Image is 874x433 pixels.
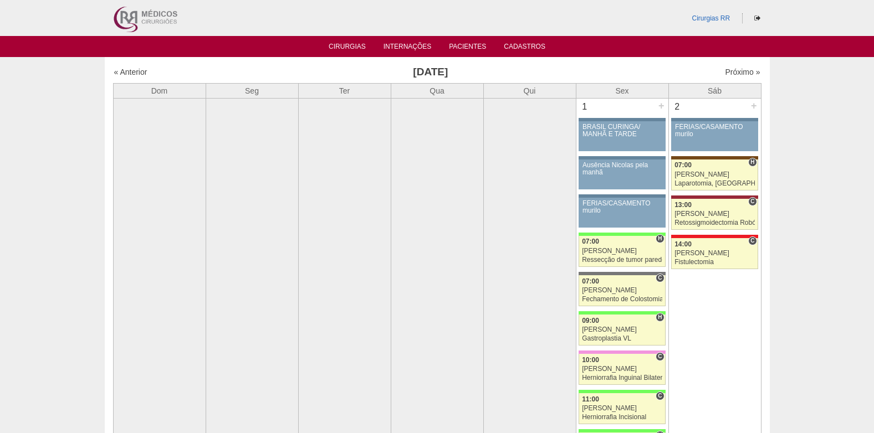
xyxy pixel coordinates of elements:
div: + [749,99,759,113]
a: C 11:00 [PERSON_NAME] Herniorrafia Incisional [579,393,665,424]
span: Consultório [748,197,757,206]
div: Fechamento de Colostomia ou Enterostomia [582,296,662,303]
span: 11:00 [582,395,599,403]
div: 1 [576,99,594,115]
div: Herniorrafia Inguinal Bilateral [582,374,662,382]
div: Key: Santa Catarina [579,272,665,275]
a: BRASIL CURINGA/ MANHÃ E TARDE [579,121,665,151]
span: Consultório [656,391,664,400]
h3: [DATE] [269,64,592,80]
div: Fistulectomia [674,259,755,266]
span: Consultório [656,274,664,282]
th: Seg [206,83,298,98]
th: Sáb [668,83,761,98]
span: 07:00 [582,238,599,245]
div: Laparotomia, [GEOGRAPHIC_DATA], Drenagem, Bridas [674,180,755,187]
div: [PERSON_NAME] [674,171,755,178]
span: 07:00 [582,277,599,285]
div: Gastroplastia VL [582,335,662,342]
th: Qui [483,83,576,98]
span: Hospital [656,234,664,243]
div: FÉRIAS/CASAMENTO murilo [582,200,662,214]
a: C 07:00 [PERSON_NAME] Fechamento de Colostomia ou Enterostomia [579,275,665,306]
span: 13:00 [674,201,692,209]
div: Key: Sírio Libanês [671,195,758,199]
a: FÉRIAS/CASAMENTO murilo [671,121,758,151]
div: + [657,99,666,113]
span: Consultório [748,236,757,245]
div: BRASIL CURINGA/ MANHÃ E TARDE [582,123,662,138]
div: Key: Brasil [579,311,665,315]
div: [PERSON_NAME] [582,326,662,333]
div: Key: Assunção [671,235,758,238]
a: Cirurgias RR [692,14,730,22]
a: H 09:00 [PERSON_NAME] Gastroplastia VL [579,315,665,346]
div: Herniorrafia Incisional [582,414,662,421]
div: Key: Brasil [579,429,665,432]
a: H 07:00 [PERSON_NAME] Ressecção de tumor parede abdominal pélvica [579,236,665,267]
span: 10:00 [582,356,599,364]
a: Internações [384,43,432,54]
a: Ausência Nicolas pela manhã [579,159,665,189]
div: Key: Santa Joana [671,156,758,159]
div: [PERSON_NAME] [674,210,755,218]
div: Key: Brasil [579,233,665,236]
span: Hospital [748,158,757,167]
th: Ter [298,83,391,98]
a: Cirurgias [329,43,366,54]
a: Cadastros [504,43,545,54]
div: Key: Aviso [671,118,758,121]
div: Retossigmoidectomia Robótica [674,219,755,226]
span: 07:00 [674,161,692,169]
div: Key: Aviso [579,194,665,198]
div: [PERSON_NAME] [582,248,662,255]
a: Próximo » [725,68,760,76]
span: 14:00 [674,240,692,248]
div: Ressecção de tumor parede abdominal pélvica [582,256,662,264]
a: H 07:00 [PERSON_NAME] Laparotomia, [GEOGRAPHIC_DATA], Drenagem, Bridas [671,159,758,190]
a: C 14:00 [PERSON_NAME] Fistulectomia [671,238,758,269]
th: Dom [113,83,206,98]
a: « Anterior [114,68,147,76]
div: [PERSON_NAME] [582,287,662,294]
div: Ausência Nicolas pela manhã [582,162,662,176]
div: Key: Aviso [579,118,665,121]
th: Qua [391,83,483,98]
a: FÉRIAS/CASAMENTO murilo [579,198,665,228]
a: Pacientes [449,43,486,54]
a: C 13:00 [PERSON_NAME] Retossigmoidectomia Robótica [671,199,758,230]
div: FÉRIAS/CASAMENTO murilo [675,123,754,138]
div: 2 [669,99,686,115]
div: Key: Brasil [579,390,665,393]
div: [PERSON_NAME] [582,405,662,412]
th: Sex [576,83,668,98]
div: Key: Albert Einstein [579,350,665,354]
span: Hospital [656,313,664,322]
div: [PERSON_NAME] [674,250,755,257]
span: Consultório [656,352,664,361]
div: Key: Aviso [579,156,665,159]
i: Sair [754,15,760,22]
a: C 10:00 [PERSON_NAME] Herniorrafia Inguinal Bilateral [579,354,665,385]
div: [PERSON_NAME] [582,365,662,373]
span: 09:00 [582,317,599,324]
